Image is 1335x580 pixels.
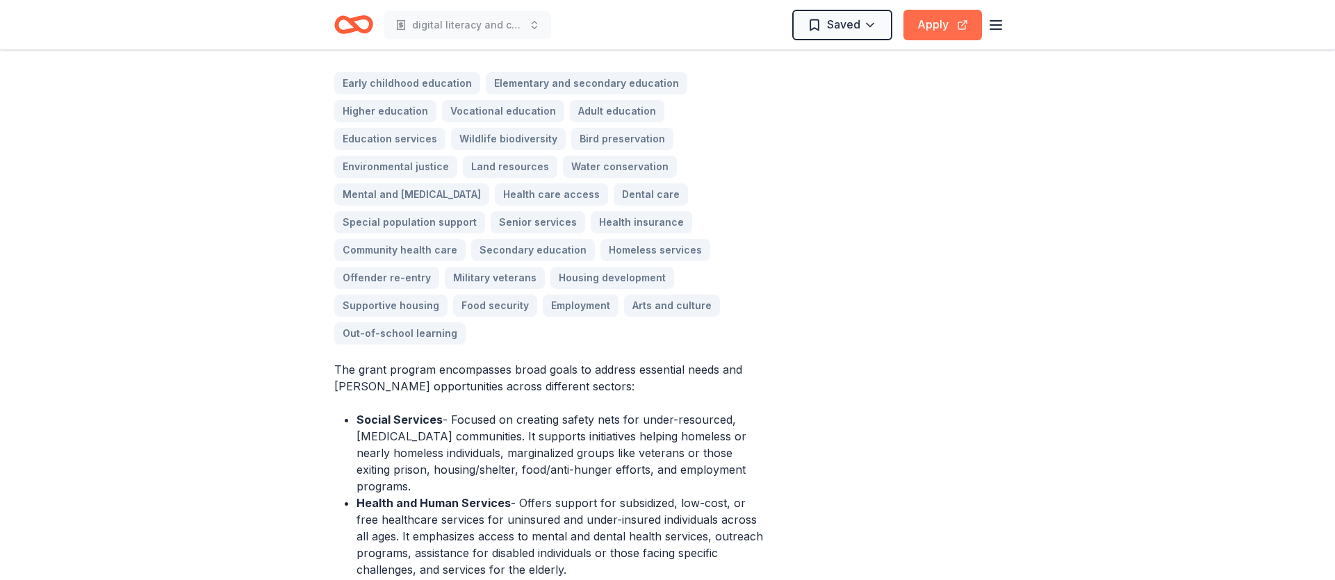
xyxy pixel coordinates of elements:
[903,10,982,40] button: Apply
[357,413,443,426] strong: Social Services
[827,15,860,33] span: Saved
[792,10,892,40] button: Saved
[357,495,768,578] li: - Offers support for subsidized, low-cost, or free healthcare services for uninsured and under-in...
[357,496,511,510] strong: Health and Human Services
[412,17,523,33] span: digital literacy and community development.
[334,361,768,395] p: The grant program encompasses broad goals to address essential needs and [PERSON_NAME] opportunit...
[334,8,373,41] a: Home
[357,411,768,495] li: - Focused on creating safety nets for under-resourced, [MEDICAL_DATA] communities. It supports in...
[384,11,551,39] button: digital literacy and community development.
